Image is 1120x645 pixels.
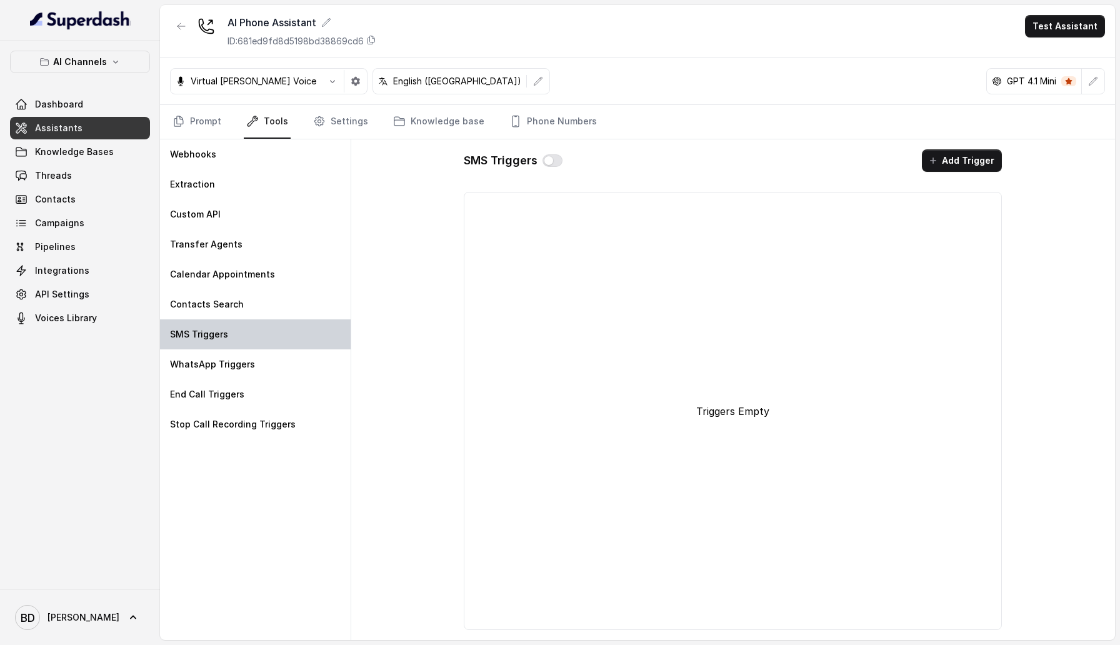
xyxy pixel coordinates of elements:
[170,388,244,401] p: End Call Triggers
[10,188,150,211] a: Contacts
[391,105,487,139] a: Knowledge base
[170,238,242,251] p: Transfer Agents
[10,259,150,282] a: Integrations
[10,212,150,234] a: Campaigns
[10,51,150,73] button: AI Channels
[464,151,537,171] h1: SMS Triggers
[244,105,291,139] a: Tools
[1007,75,1056,87] p: GPT 4.1 Mini
[922,149,1002,172] button: Add Trigger
[170,105,1105,139] nav: Tabs
[30,10,131,30] img: light.svg
[170,418,296,431] p: Stop Call Recording Triggers
[35,193,76,206] span: Contacts
[35,217,84,229] span: Campaigns
[35,122,82,134] span: Assistants
[35,98,83,111] span: Dashboard
[170,268,275,281] p: Calendar Appointments
[696,404,769,419] p: Triggers Empty
[53,54,107,69] p: AI Channels
[1025,15,1105,37] button: Test Assistant
[35,312,97,324] span: Voices Library
[191,75,316,87] p: Virtual [PERSON_NAME] Voice
[170,328,228,341] p: SMS Triggers
[10,283,150,306] a: API Settings
[992,76,1002,86] svg: openai logo
[170,148,216,161] p: Webhooks
[10,164,150,187] a: Threads
[227,15,376,30] div: AI Phone Assistant
[35,169,72,182] span: Threads
[10,236,150,258] a: Pipelines
[47,611,119,624] span: [PERSON_NAME]
[10,141,150,163] a: Knowledge Bases
[10,93,150,116] a: Dashboard
[10,307,150,329] a: Voices Library
[10,117,150,139] a: Assistants
[35,288,89,301] span: API Settings
[170,178,215,191] p: Extraction
[21,611,35,624] text: BD
[170,105,224,139] a: Prompt
[35,264,89,277] span: Integrations
[10,600,150,635] a: [PERSON_NAME]
[507,105,599,139] a: Phone Numbers
[227,35,364,47] p: ID: 681ed9fd8d5198bd38869cd6
[170,298,244,311] p: Contacts Search
[170,358,255,371] p: WhatsApp Triggers
[170,208,221,221] p: Custom API
[311,105,371,139] a: Settings
[393,75,521,87] p: English ([GEOGRAPHIC_DATA])
[35,146,114,158] span: Knowledge Bases
[35,241,76,253] span: Pipelines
